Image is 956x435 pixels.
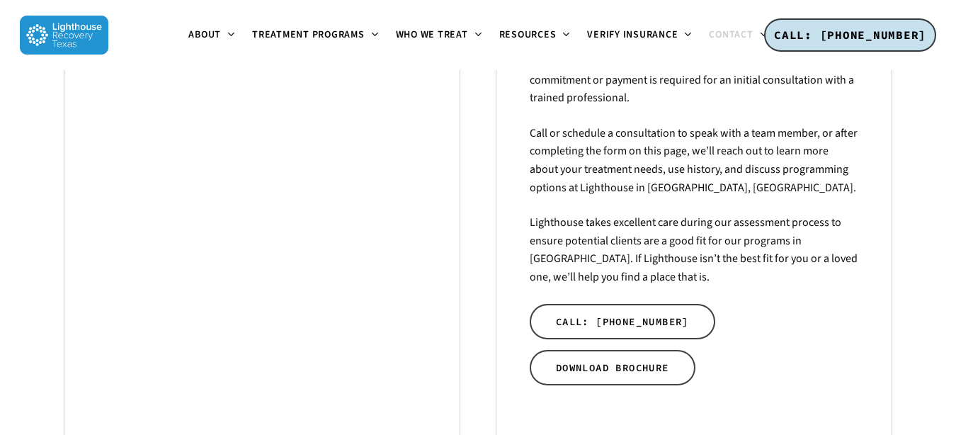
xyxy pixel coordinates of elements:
[530,215,858,285] span: Lighthouse takes excellent care during our assessment process to ensure potential clients are a g...
[180,30,244,41] a: About
[499,28,557,42] span: Resources
[530,350,695,385] a: DOWNLOAD BROCHURE
[491,30,579,41] a: Resources
[20,16,108,55] img: Lighthouse Recovery Texas
[764,18,936,52] a: CALL: [PHONE_NUMBER]
[244,30,387,41] a: Treatment Programs
[587,28,678,42] span: Verify Insurance
[709,28,753,42] span: Contact
[556,315,689,329] span: CALL: [PHONE_NUMBER]
[396,28,468,42] span: Who We Treat
[579,30,700,41] a: Verify Insurance
[700,30,775,41] a: Contact
[252,28,365,42] span: Treatment Programs
[530,125,858,214] p: Call or schedule a consultation to speak with a team member, or after completing the form on this...
[774,28,926,42] span: CALL: [PHONE_NUMBER]
[387,30,491,41] a: Who We Treat
[188,28,221,42] span: About
[530,304,715,339] a: CALL: [PHONE_NUMBER]
[556,361,669,375] span: DOWNLOAD BROCHURE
